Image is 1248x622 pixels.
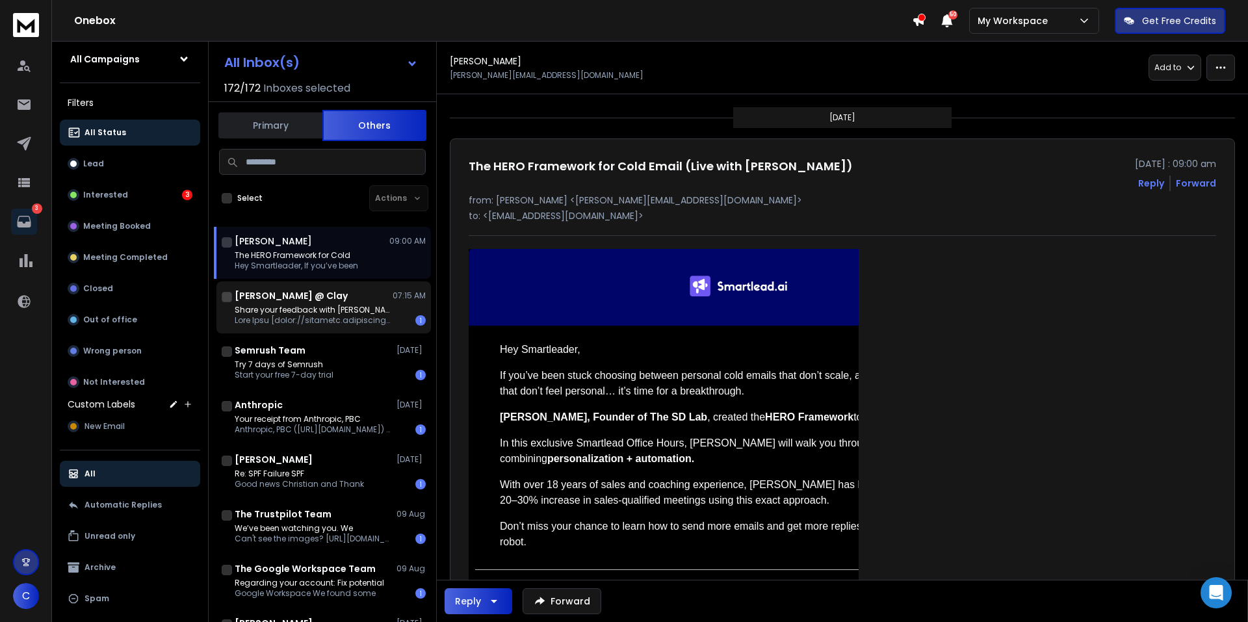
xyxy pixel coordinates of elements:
[235,588,384,599] p: Google Workspace We found some
[235,479,364,489] p: Good news Christian and Thank
[455,595,481,608] div: Reply
[1142,14,1216,27] p: Get Free Credits
[396,454,426,465] p: [DATE]
[84,421,125,432] span: New Email
[60,276,200,302] button: Closed
[235,453,313,466] h1: [PERSON_NAME]
[500,368,977,399] p: If you’ve been stuck choosing between personal cold emails that don’t scale, and scalable cold em...
[450,70,643,81] p: [PERSON_NAME][EMAIL_ADDRESS][DOMAIN_NAME]
[32,203,42,214] p: 3
[74,13,912,29] h1: Onebox
[83,159,104,169] p: Lead
[84,500,162,510] p: Automatic Replies
[60,307,200,333] button: Out of office
[523,588,601,614] button: Forward
[547,453,694,464] strong: personalization + automation.
[235,508,331,521] h1: The Trustpilot Team
[235,578,384,588] p: Regarding your account: Fix potential
[60,523,200,549] button: Unread only
[68,398,135,411] h3: Custom Labels
[235,370,333,380] p: Start your free 7-day trial
[445,588,512,614] button: Reply
[60,244,200,270] button: Meeting Completed
[60,213,200,239] button: Meeting Booked
[415,315,426,326] div: 1
[415,424,426,435] div: 1
[84,127,126,138] p: All Status
[389,236,426,246] p: 09:00 AM
[1138,177,1164,190] button: Reply
[1135,157,1216,170] p: [DATE] : 09:00 am
[237,193,263,203] label: Select
[13,583,39,609] button: C
[83,190,128,200] p: Interested
[83,221,151,231] p: Meeting Booked
[396,345,426,356] p: [DATE]
[60,120,200,146] button: All Status
[469,209,1216,222] p: to: <[EMAIL_ADDRESS][DOMAIN_NAME]>
[84,531,135,541] p: Unread only
[235,534,391,544] p: Can't see the images? [URL][DOMAIN_NAME] View As
[182,190,192,200] div: 3
[500,519,977,550] p: Don’t miss your chance to learn how to send more emails and get more replies, without sounding li...
[60,338,200,364] button: Wrong person
[60,554,200,580] button: Archive
[218,111,322,140] button: Primary
[415,588,426,599] div: 1
[765,411,853,422] strong: HERO Framework
[235,235,312,248] h1: [PERSON_NAME]
[235,289,348,302] h1: [PERSON_NAME] @ Clay
[84,593,109,604] p: Spam
[84,469,96,479] p: All
[84,562,116,573] p: Archive
[500,342,977,357] p: Hey Smartleader,
[60,46,200,72] button: All Campaigns
[235,398,283,411] h1: Anthropic
[396,509,426,519] p: 09 Aug
[322,110,426,141] button: Others
[415,479,426,489] div: 1
[978,14,1053,27] p: My Workspace
[83,315,137,325] p: Out of office
[500,409,977,425] p: , created the to fix that.
[214,49,428,75] button: All Inbox(s)
[1115,8,1225,34] button: Get Free Credits
[415,534,426,544] div: 1
[235,562,376,575] h1: The Google Workspace Team
[235,315,391,326] p: Lore Ipsu [dolor://sitametc.adipiscing.el/se5doeiu2te3i6u7654l2e0d8magn7a6/eNIMADMini3v98QuI10nOS...
[60,413,200,439] button: New Email
[1154,62,1181,73] p: Add to
[235,344,305,357] h1: Semrush Team
[60,182,200,208] button: Interested3
[83,377,145,387] p: Not Interested
[60,586,200,612] button: Spam
[83,346,142,356] p: Wrong person
[235,250,358,261] p: The HERO Framework for Cold
[415,370,426,380] div: 1
[83,252,168,263] p: Meeting Completed
[393,291,426,301] p: 07:15 AM
[70,53,140,66] h1: All Campaigns
[224,56,300,69] h1: All Inbox(s)
[1176,177,1216,190] div: Forward
[263,81,350,96] h3: Inboxes selected
[83,283,113,294] p: Closed
[13,13,39,37] img: logo
[500,435,977,467] p: In this exclusive Smartlead Office Hours, [PERSON_NAME] will walk you through his proven system f...
[1201,577,1232,608] div: Open Intercom Messenger
[396,400,426,410] p: [DATE]
[396,564,426,574] p: 09 Aug
[11,209,37,235] a: 3
[235,414,391,424] p: Your receipt from Anthropic, PBC
[224,81,261,96] span: 172 / 172
[235,359,333,370] p: Try 7 days of Semrush
[60,369,200,395] button: Not Interested
[500,477,977,508] p: With over 18 years of sales and coaching experience, [PERSON_NAME] has helped teams achieve a 20–...
[235,261,358,271] p: Hey Smartleader, If you’ve been
[829,112,855,123] p: [DATE]
[948,10,957,19] span: 50
[500,411,707,422] strong: [PERSON_NAME], Founder of The SD Lab
[235,523,391,534] p: We’ve been watching you. We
